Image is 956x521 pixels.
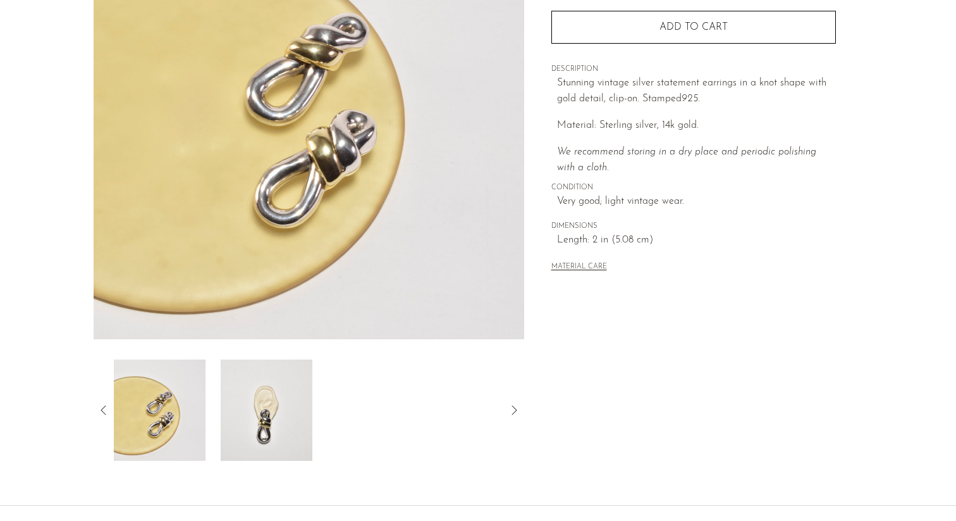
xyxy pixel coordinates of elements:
[551,11,836,44] button: Add to cart
[551,182,836,194] span: CONDITION
[551,263,607,272] button: MATERIAL CARE
[659,22,728,32] span: Add to cart
[557,232,836,249] span: Length: 2 in (5.08 cm)
[114,360,205,461] img: Knot Statement Earrings
[551,64,836,75] span: DESCRIPTION
[557,194,836,210] span: Very good; light vintage wear.
[557,118,836,134] p: Material: Sterling silver, 14k gold.
[682,94,700,104] em: 925.
[557,147,816,173] i: We recommend storing in a dry place and periodic polishing with a cloth.
[221,360,312,461] img: Knot Statement Earrings
[557,75,836,108] p: Stunning vintage silver statement earrings in a knot shape with gold detail, clip-on. Stamped
[551,221,836,232] span: DIMENSIONS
